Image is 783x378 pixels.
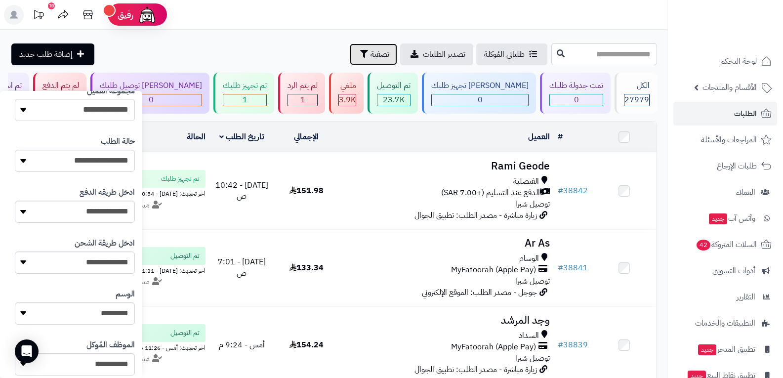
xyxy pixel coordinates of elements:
div: 3853 [339,94,356,106]
a: أدوات التسويق [673,259,777,283]
span: 1 [300,94,305,106]
a: تصدير الطلبات [400,43,473,65]
a: السلات المتروكة42 [673,233,777,256]
span: التطبيقات والخدمات [695,316,755,330]
label: الوسم [116,289,135,300]
span: توصيل شبرا [515,198,550,210]
span: # [558,339,563,351]
span: 1 [243,94,247,106]
span: وآتس آب [708,211,755,225]
a: لم يتم الرد 1 [276,73,327,114]
a: المراجعات والأسئلة [673,128,777,152]
div: تمت جدولة طلبك [549,80,603,91]
span: تصفية [371,48,389,60]
span: لوحة التحكم [720,54,757,68]
span: المراجعات والأسئلة [701,133,757,147]
span: تم التوصيل [170,328,200,338]
span: الطلبات [734,107,757,121]
a: #38841 [558,262,588,274]
label: حالة الطلب [101,136,135,147]
div: Open Intercom Messenger [15,339,39,363]
div: لم يتم الرد [288,80,318,91]
span: طلباتي المُوكلة [484,48,525,60]
label: ادخل طريقه الدفع [80,187,135,198]
div: تم التوصيل [377,80,411,91]
h3: Ar As [343,238,550,249]
div: [PERSON_NAME] تجهيز طلبك [431,80,529,91]
a: تطبيق المتجرجديد [673,337,777,361]
span: العملاء [736,185,755,199]
span: طلبات الإرجاع [717,159,757,173]
a: الإجمالي [294,131,319,143]
span: توصيل شبرا [515,352,550,364]
h3: Rami Geode [343,161,550,172]
a: طلباتي المُوكلة [476,43,547,65]
span: الوسام [519,253,539,264]
img: ai-face.png [137,5,157,25]
span: جديد [709,213,727,224]
span: [DATE] - 10:42 ص [215,179,268,203]
a: التطبيقات والخدمات [673,311,777,335]
span: زيارة مباشرة - مصدر الطلب: تطبيق الجوال [414,364,537,376]
a: الكل27979 [613,73,659,114]
span: توصيل شبرا [515,275,550,287]
span: 3.9K [339,94,356,106]
span: السلات المتروكة [696,238,757,252]
span: 133.34 [289,262,324,274]
span: # [558,262,563,274]
label: الموظف المُوكل [86,339,135,351]
span: 151.98 [289,185,324,197]
a: [PERSON_NAME] تجهيز طلبك 0 [420,73,538,114]
span: تم التوصيل [170,251,200,261]
a: الطلبات [673,102,777,126]
span: الفيصلية [513,176,539,187]
a: تم تجهيز طلبك 1 [211,73,276,114]
span: 42 [697,240,710,251]
a: لوحة التحكم [673,49,777,73]
a: العميل [528,131,550,143]
div: تم تجهيز طلبك [223,80,267,91]
span: رفيق [118,9,133,21]
span: # [558,185,563,197]
a: الحالة [187,131,206,143]
span: الأقسام والمنتجات [702,81,757,94]
a: #38839 [558,339,588,351]
span: زيارة مباشرة - مصدر الطلب: تطبيق الجوال [414,210,537,221]
span: 0 [149,94,154,106]
a: # [558,131,563,143]
span: 0 [574,94,579,106]
span: MyFatoorah (Apple Pay) [451,341,536,353]
label: مجموعة العميل [87,85,135,97]
div: 1 [288,94,317,106]
a: تحديثات المنصة [26,5,51,27]
h3: وجد المرشد [343,315,550,326]
label: ادخل طريقة الشحن [75,238,135,249]
button: تصفية [350,43,397,65]
span: تم تجهيز طلبك [161,174,200,184]
a: ملغي 3.9K [327,73,366,114]
span: السداد [519,330,539,341]
a: طلبات الإرجاع [673,154,777,178]
div: الكل [624,80,650,91]
a: تمت جدولة طلبك 0 [538,73,613,114]
span: MyFatoorah (Apple Pay) [451,264,536,276]
span: تصدير الطلبات [423,48,465,60]
div: 0 [432,94,528,106]
a: وآتس آبجديد [673,207,777,230]
a: [PERSON_NAME] توصيل طلبك 0 [88,73,211,114]
div: 0 [550,94,603,106]
div: [PERSON_NAME] توصيل طلبك [100,80,202,91]
div: لم يتم الدفع [42,80,79,91]
div: 1 [223,94,266,106]
span: جوجل - مصدر الطلب: الموقع الإلكتروني [422,287,537,298]
a: لم يتم الدفع 375 [31,73,88,114]
div: 10 [48,2,55,9]
span: التقارير [737,290,755,304]
div: 0 [100,94,202,106]
span: 0 [478,94,483,106]
a: إضافة طلب جديد [11,43,94,65]
div: ملغي [338,80,356,91]
a: تاريخ الطلب [219,131,264,143]
a: تم التوصيل 23.7K [366,73,420,114]
span: 23.7K [383,94,405,106]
